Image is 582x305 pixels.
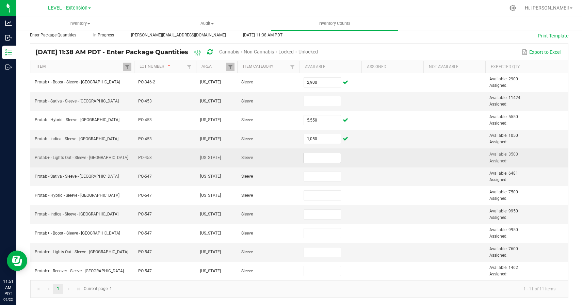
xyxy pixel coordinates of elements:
[35,117,119,122] span: Protab - Hybrid - Sleeve - [GEOGRAPHIC_DATA]
[489,265,518,276] span: Available: 1462 Assigned:
[35,269,124,273] span: Protab+ - Recover - Sleeve - [GEOGRAPHIC_DATA]
[3,297,13,302] p: 09/22
[48,5,87,11] span: LEVEL - Extension
[35,231,120,236] span: Protab+ - Boost - Sleeve - [GEOGRAPHIC_DATA]
[485,61,568,73] th: Expected Qty
[7,251,27,271] iframe: Resource center
[489,114,518,126] span: Available: 5550 Assigned:
[35,250,128,254] span: Protab+ - Lights Out - Sleeve - [GEOGRAPHIC_DATA]
[200,231,221,236] span: [US_STATE]
[200,250,221,254] span: [US_STATE]
[138,212,152,216] span: PO-547
[138,155,152,160] span: PO-453
[219,49,239,54] span: Cannabis
[243,33,282,37] span: [DATE] 11:38 AM PDT
[244,49,274,54] span: Non-Cannabis
[16,16,144,31] a: Inventory
[138,137,152,141] span: PO-453
[226,63,235,71] a: Filter
[200,80,221,84] span: [US_STATE]
[241,250,253,254] span: Sleeve
[140,64,185,69] a: Lot NumberSortable
[35,174,119,179] span: Protab - Sativa - Sleeve - [GEOGRAPHIC_DATA]
[5,34,12,41] inline-svg: Inbound
[278,49,294,54] span: Locked
[243,64,289,69] a: Item CategorySortable
[241,174,253,179] span: Sleeve
[489,77,518,88] span: Available: 2900 Assigned:
[241,117,253,122] span: Sleeve
[241,231,253,236] span: Sleeve
[200,269,221,273] span: [US_STATE]
[309,20,360,27] span: Inventory Counts
[489,133,518,144] span: Available: 1050 Assigned:
[138,269,152,273] span: PO-547
[489,171,518,182] span: Available: 6481 Assigned:
[200,137,221,141] span: [US_STATE]
[144,20,271,27] span: Audit
[5,64,12,70] inline-svg: Outbound
[200,117,221,122] span: [US_STATE]
[489,209,518,220] span: Available: 9950 Assigned:
[138,99,152,103] span: PO-453
[5,20,12,27] inline-svg: Analytics
[525,5,569,11] span: Hi, [PERSON_NAME]!
[200,155,221,160] span: [US_STATE]
[30,33,76,37] span: Enter Package Quantities
[361,61,423,73] th: Assigned
[200,193,221,198] span: [US_STATE]
[144,16,271,31] a: Audit
[17,20,143,27] span: Inventory
[288,63,296,71] a: Filter
[35,212,118,216] span: Protab - Indica - Sleeve - [GEOGRAPHIC_DATA]
[241,212,253,216] span: Sleeve
[116,283,561,294] kendo-pager-info: 1 - 11 of 11 items
[241,155,253,160] span: Sleeve
[35,99,119,103] span: Protab - Sativa - Sleeve - [GEOGRAPHIC_DATA]
[201,64,226,69] a: AreaSortable
[35,46,323,59] div: [DATE] 11:38 AM PDT - Enter Package Quantities
[138,231,152,236] span: PO-547
[423,61,485,73] th: Not Available
[200,174,221,179] span: [US_STATE]
[5,49,12,56] inline-svg: Inventory
[489,246,518,258] span: Available: 7600 Assigned:
[200,99,221,103] span: [US_STATE]
[538,32,568,39] button: Print Template
[241,80,253,84] span: Sleeve
[138,250,152,254] span: PO-547
[138,174,152,179] span: PO-547
[138,117,152,122] span: PO-453
[35,80,120,84] span: Protab+ - Boost - Sleeve - [GEOGRAPHIC_DATA]
[241,269,253,273] span: Sleeve
[3,278,13,297] p: 11:51 AM PDT
[35,137,118,141] span: Protab - Indica - Sleeve - [GEOGRAPHIC_DATA]
[93,33,114,37] span: In Progress
[489,95,520,107] span: Available: 11424 Assigned:
[300,61,361,73] th: Available
[138,80,155,84] span: PO-346-2
[520,46,562,58] button: Export to Excel
[489,152,518,163] span: Available: 3500 Assigned:
[131,33,226,37] span: [PERSON_NAME][EMAIL_ADDRESS][DOMAIN_NAME]
[489,190,518,201] span: Available: 7500 Assigned:
[271,16,398,31] a: Inventory Counts
[123,63,131,71] a: Filter
[241,193,253,198] span: Sleeve
[508,5,517,11] div: Manage settings
[166,64,172,69] span: Sortable
[30,280,568,298] kendo-pager: Current page: 1
[489,227,518,239] span: Available: 9950 Assigned:
[200,212,221,216] span: [US_STATE]
[241,99,253,103] span: Sleeve
[138,193,152,198] span: PO-547
[35,155,128,160] span: Protab+ - Lights Out - Sleeve - [GEOGRAPHIC_DATA]
[35,193,119,198] span: Protab - Hybrid - Sleeve - [GEOGRAPHIC_DATA]
[185,63,193,71] a: Filter
[53,284,63,294] a: Page 1
[298,49,318,54] span: Unlocked
[36,64,123,69] a: ItemSortable
[241,137,253,141] span: Sleeve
